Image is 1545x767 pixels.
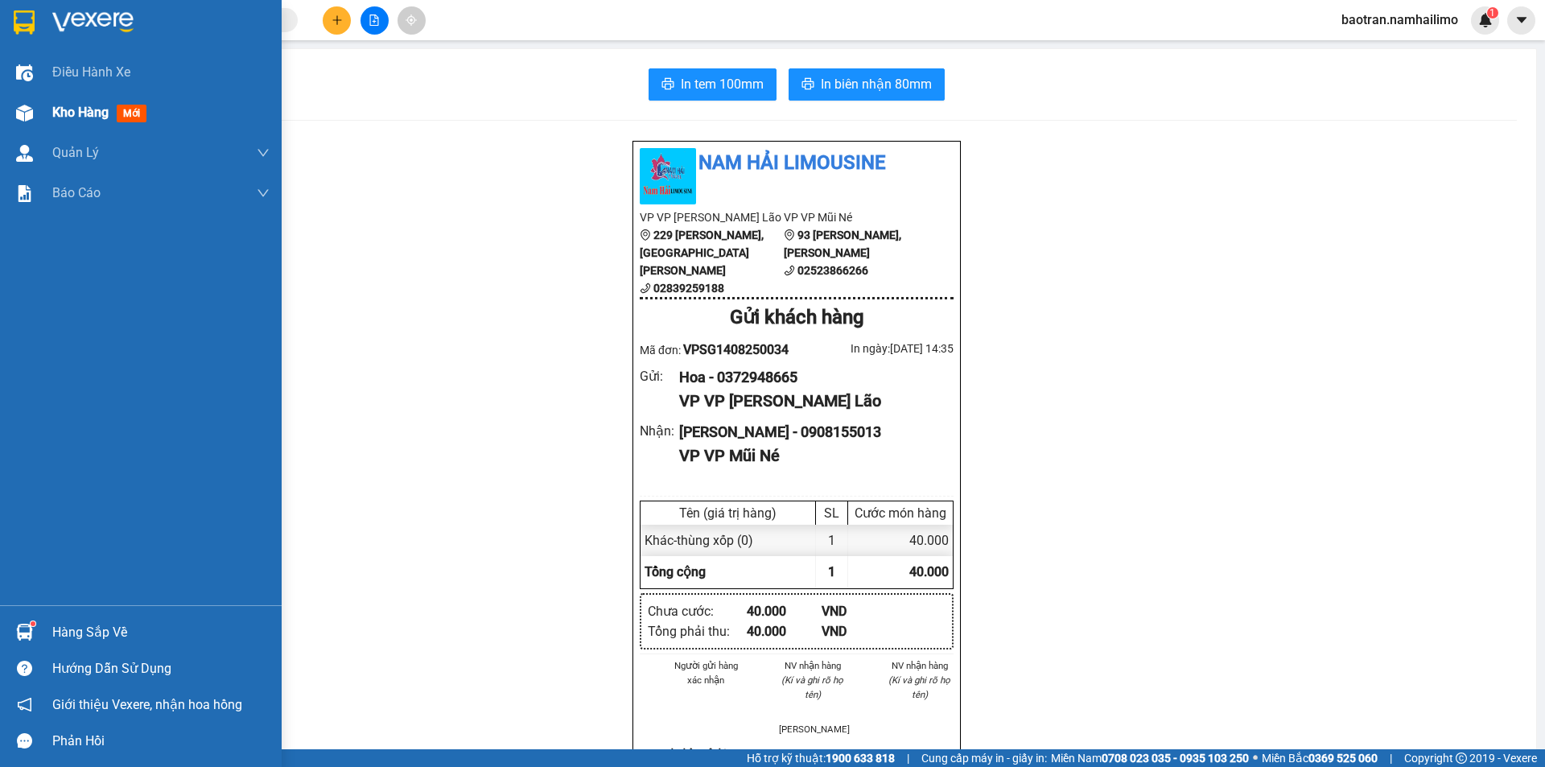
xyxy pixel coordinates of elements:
div: VP [PERSON_NAME] [14,14,142,52]
span: file-add [369,14,380,26]
img: warehouse-icon [16,145,33,162]
li: NV nhận hàng [779,658,847,673]
li: Nam Hải Limousine [640,148,954,179]
li: VP VP Mũi Né [784,208,928,226]
span: 40.000 [909,564,949,579]
strong: 1900 633 818 [826,752,895,765]
img: icon-new-feature [1478,13,1493,27]
strong: 0369 525 060 [1308,752,1378,765]
li: [PERSON_NAME] [779,722,847,736]
div: VP VP [PERSON_NAME] Lão [679,389,941,414]
div: Hàng sắp về [52,621,270,645]
span: Giới thiệu Vexere, nhận hoa hồng [52,695,242,715]
div: 40.000 [747,621,822,641]
span: Nhận: [154,15,192,32]
li: VP VP [PERSON_NAME] Lão [640,208,784,226]
b: 02523866266 [797,264,868,277]
img: warehouse-icon [16,64,33,81]
span: Cung cấp máy in - giấy in: [921,749,1047,767]
span: Báo cáo [52,183,101,203]
div: Phản hồi [52,729,270,753]
b: 229 [PERSON_NAME], [GEOGRAPHIC_DATA][PERSON_NAME] [640,229,764,277]
span: phone [640,282,651,294]
span: Kho hàng [52,105,109,120]
span: Tổng cộng [645,564,706,579]
sup: 1 [31,621,35,626]
div: VND [822,621,896,641]
span: ⚪️ [1253,755,1258,761]
div: VP [PERSON_NAME] [154,14,283,52]
div: Gửi : [640,366,679,386]
span: Miền Nam [1051,749,1249,767]
div: 40.000 [747,601,822,621]
span: 1 [1489,7,1495,19]
button: printerIn biên nhận 80mm [789,68,945,101]
span: caret-down [1514,13,1529,27]
div: Tên (giá trị hàng) [645,505,811,521]
span: Gửi: [14,15,39,32]
img: logo.jpg [640,148,696,204]
strong: 0708 023 035 - 0935 103 250 [1102,752,1249,765]
span: Quản Lý [52,142,99,163]
div: VND [822,601,896,621]
b: 02839259188 [653,282,724,295]
li: NV nhận hàng [885,658,954,673]
button: file-add [360,6,389,35]
span: In tem 100mm [681,74,764,94]
span: Miền Bắc [1262,749,1378,767]
span: printer [801,77,814,93]
img: warehouse-icon [16,105,33,122]
span: phone [784,265,795,276]
div: Gửi khách hàng [640,303,954,333]
div: [PERSON_NAME] - 0908155013 [679,421,941,443]
span: down [257,187,270,200]
div: Chưa cước : [648,601,747,621]
li: Người gửi hàng xác nhận [672,658,740,687]
div: Mã đơn: [640,340,797,360]
div: 0903199655 [154,72,283,94]
span: copyright [1456,753,1467,764]
span: Hỗ trợ kỹ thuật: [747,749,895,767]
button: plus [323,6,351,35]
span: environment [640,229,651,241]
span: notification [17,697,32,712]
div: Hướng dẫn sử dụng [52,657,270,681]
div: Anh Cường [154,52,283,72]
span: In biên nhận 80mm [821,74,932,94]
b: 93 [PERSON_NAME], [PERSON_NAME] [784,229,901,259]
span: VPSG1408250034 [683,342,789,357]
div: In ngày: [DATE] 14:35 [797,340,954,357]
span: environment [784,229,795,241]
span: question-circle [17,661,32,676]
div: Nhận : [640,421,679,441]
i: (Kí và ghi rõ họ tên) [781,674,843,700]
img: warehouse-icon [16,624,33,641]
span: baotran.namhailimo [1329,10,1471,30]
sup: 1 [1487,7,1498,19]
span: down [257,146,270,159]
span: aim [406,14,417,26]
span: message [17,733,32,748]
i: (Kí và ghi rõ họ tên) [888,674,950,700]
div: Hoa - 0372948665 [679,366,941,389]
img: logo-vxr [14,10,35,35]
span: 1 [828,564,835,579]
img: solution-icon [16,185,33,202]
div: Cước món hàng [852,505,949,521]
button: printerIn tem 100mm [649,68,777,101]
div: 20.000 [151,104,285,126]
div: SL [820,505,843,521]
span: mới [117,105,146,122]
span: plus [332,14,343,26]
span: CC : [151,108,174,125]
span: Khác - thùng xốp (0) [645,533,753,548]
button: aim [398,6,426,35]
span: | [907,749,909,767]
span: printer [661,77,674,93]
div: Tổng phải thu : [648,621,747,641]
div: 40.000 [848,525,953,556]
div: 0976257157 [14,52,142,75]
div: Quy định nhận/gửi hàng : [640,746,954,761]
button: caret-down [1507,6,1535,35]
span: | [1390,749,1392,767]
